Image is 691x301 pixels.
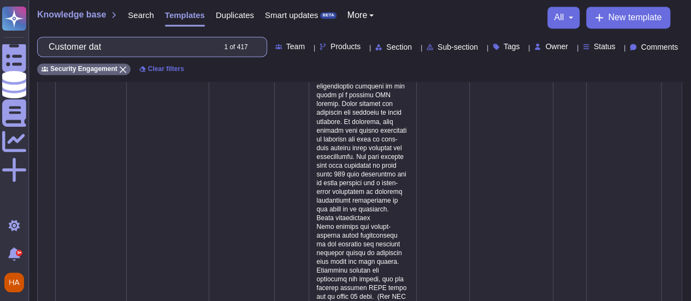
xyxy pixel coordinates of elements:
button: New template [586,7,670,28]
span: New template [608,13,662,22]
button: user [2,270,32,294]
img: user [4,273,24,292]
span: Tags [504,43,520,50]
span: Search [128,11,154,19]
button: all [554,13,573,22]
span: Owner [545,43,568,50]
span: Smart updates [265,11,318,19]
button: More [347,11,374,20]
span: all [554,13,564,22]
div: 1 of 417 [224,44,247,50]
span: Sub-section [438,43,478,51]
span: Products [330,43,361,50]
span: More [347,11,367,20]
div: 9+ [16,250,22,256]
span: Clear filters [148,66,184,72]
span: Duplicates [216,11,254,19]
span: Status [594,43,616,50]
span: Section [386,43,412,51]
input: Search by keywords [43,37,214,56]
span: Comments [641,43,678,51]
span: Knowledge base [37,10,106,19]
span: Templates [165,11,205,19]
div: BETA [320,12,336,19]
span: Team [286,43,305,50]
span: Security Engagement [50,66,117,72]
